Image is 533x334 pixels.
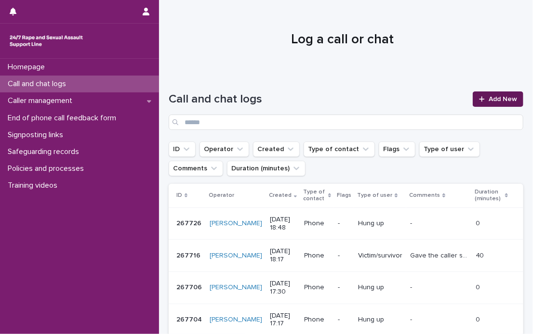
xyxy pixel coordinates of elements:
p: - [410,314,414,324]
p: 0 [476,314,482,324]
p: Victim/survivor [358,252,402,260]
p: [DATE] 18:17 [270,247,297,264]
p: Phone [305,219,331,228]
p: Hung up [358,219,402,228]
p: Operator [209,190,234,201]
p: 267706 [176,282,204,292]
p: Training videos [4,181,65,190]
img: rhQMoQhaT3yELyF149Cw [8,31,85,51]
p: Phone [305,283,331,292]
p: - [410,282,414,292]
a: [PERSON_NAME] [210,219,262,228]
p: 267704 [176,314,204,324]
p: Gave the caller space to talk through how she was feeling her family live close by but they no lo... [410,250,469,260]
p: Hung up [358,283,402,292]
button: Duration (minutes) [227,161,306,176]
p: End of phone call feedback form [4,114,124,123]
p: Flags [337,190,351,201]
p: 40 [476,250,486,260]
span: Add New [489,96,517,103]
input: Search [169,115,523,130]
p: ID [176,190,182,201]
button: Operator [200,141,249,157]
p: 267726 [176,218,203,228]
tr: 267706267706 [PERSON_NAME] [DATE] 17:30Phone-Hung up-- 00 [169,271,523,304]
h1: Call and chat logs [169,92,467,106]
p: [DATE] 17:17 [270,312,297,328]
p: Phone [305,252,331,260]
button: Comments [169,161,223,176]
p: Signposting links [4,130,71,140]
a: Add New [473,91,523,107]
p: - [410,218,414,228]
p: Type of contact [304,187,326,205]
a: [PERSON_NAME] [210,316,262,324]
p: Type of user [357,190,392,201]
p: Homepage [4,63,53,72]
p: Hung up [358,316,402,324]
p: 267716 [176,250,202,260]
p: - [338,252,350,260]
p: Safeguarding records [4,147,87,156]
p: Policies and processes [4,164,92,173]
p: - [338,219,350,228]
p: Call and chat logs [4,79,74,89]
button: Created [253,141,300,157]
p: [DATE] 18:48 [270,216,297,232]
h1: Log a call or chat [169,32,516,48]
a: [PERSON_NAME] [210,283,262,292]
button: ID [169,141,196,157]
button: Type of user [419,141,480,157]
tr: 267716267716 [PERSON_NAME] [DATE] 18:17Phone-Victim/survivorGave the caller space to talk through... [169,240,523,272]
a: [PERSON_NAME] [210,252,262,260]
p: - [338,316,350,324]
tr: 267726267726 [PERSON_NAME] [DATE] 18:48Phone-Hung up-- 00 [169,207,523,240]
p: Duration (minutes) [475,187,503,205]
p: Created [269,190,292,201]
button: Flags [379,141,415,157]
button: Type of contact [304,141,375,157]
p: - [338,283,350,292]
p: [DATE] 17:30 [270,280,297,296]
p: 0 [476,218,482,228]
p: 0 [476,282,482,292]
p: Phone [305,316,331,324]
p: Comments [409,190,440,201]
p: Caller management [4,96,80,105]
